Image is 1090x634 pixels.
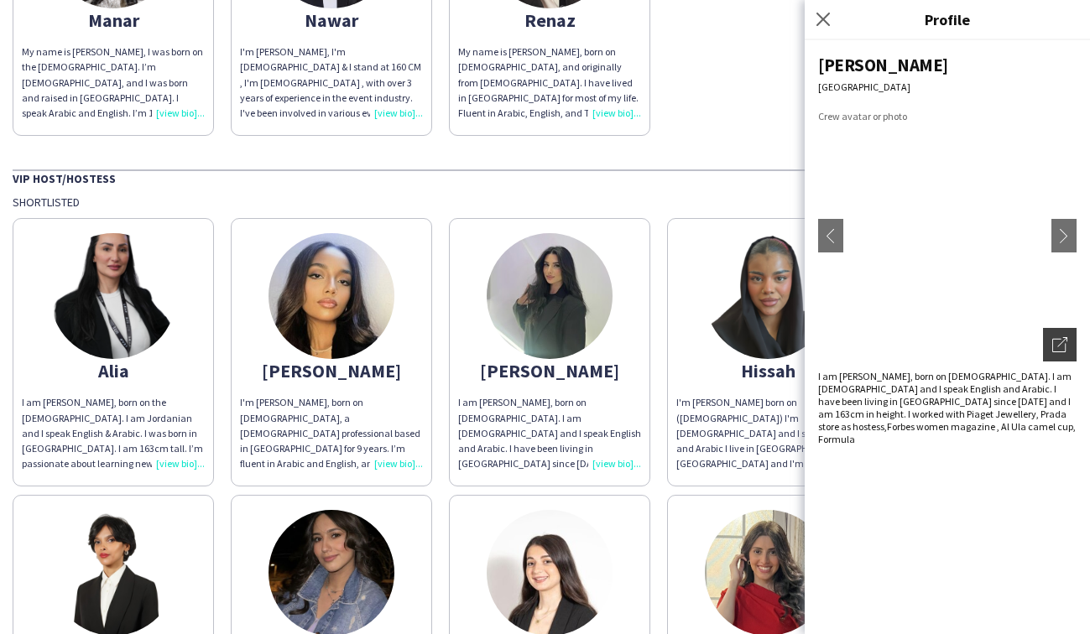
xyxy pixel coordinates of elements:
[22,13,205,28] div: Manar
[22,363,205,378] div: Alia
[487,233,613,359] img: thumb-66d6ceaa10451.jpeg
[22,44,205,121] div: My name is [PERSON_NAME], I was born on the [DEMOGRAPHIC_DATA]. I’m [DEMOGRAPHIC_DATA], and I was...
[240,363,423,378] div: [PERSON_NAME]
[240,395,423,471] div: I'm [PERSON_NAME], born on [DEMOGRAPHIC_DATA], a [DEMOGRAPHIC_DATA] professional based in [GEOGRA...
[269,233,394,359] img: thumb-6559779abb9d4.jpeg
[1043,328,1077,361] div: Open photos pop-in
[22,395,205,471] div: I am [PERSON_NAME], born on the [DEMOGRAPHIC_DATA]. I am Jordanian and I speak English & Arabic. ...
[458,363,641,378] div: [PERSON_NAME]
[818,81,1077,93] div: [GEOGRAPHIC_DATA]
[676,395,859,471] div: I'm [PERSON_NAME] born on ([DEMOGRAPHIC_DATA]) I'm [DEMOGRAPHIC_DATA] and I speak English and Ara...
[818,110,1077,361] img: Crew avatar or photo
[458,44,641,121] div: My name is [PERSON_NAME], born on [DEMOGRAPHIC_DATA], and originally from [DEMOGRAPHIC_DATA]. I h...
[240,44,423,121] div: I'm [PERSON_NAME], I'm [DEMOGRAPHIC_DATA] & I stand at 160 CM , I'm [DEMOGRAPHIC_DATA] , with ove...
[458,13,641,28] div: Renaz
[676,363,859,378] div: Hissah
[50,233,176,359] img: thumb-3663157b-f9fb-499f-a17b-6a5f34ee0f0d.png
[13,169,1077,186] div: VIP Host/Hostess
[458,395,641,471] div: I am [PERSON_NAME], born on [DEMOGRAPHIC_DATA]. I am [DEMOGRAPHIC_DATA] and I speak English and A...
[818,370,1077,445] div: I am [PERSON_NAME], born on [DEMOGRAPHIC_DATA]. I am [DEMOGRAPHIC_DATA] and I speak English and A...
[13,195,1077,210] div: Shortlisted
[705,233,831,359] img: thumb-68514d574f249.png
[240,13,423,28] div: Nawar
[805,8,1090,30] h3: Profile
[818,54,1077,76] div: [PERSON_NAME]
